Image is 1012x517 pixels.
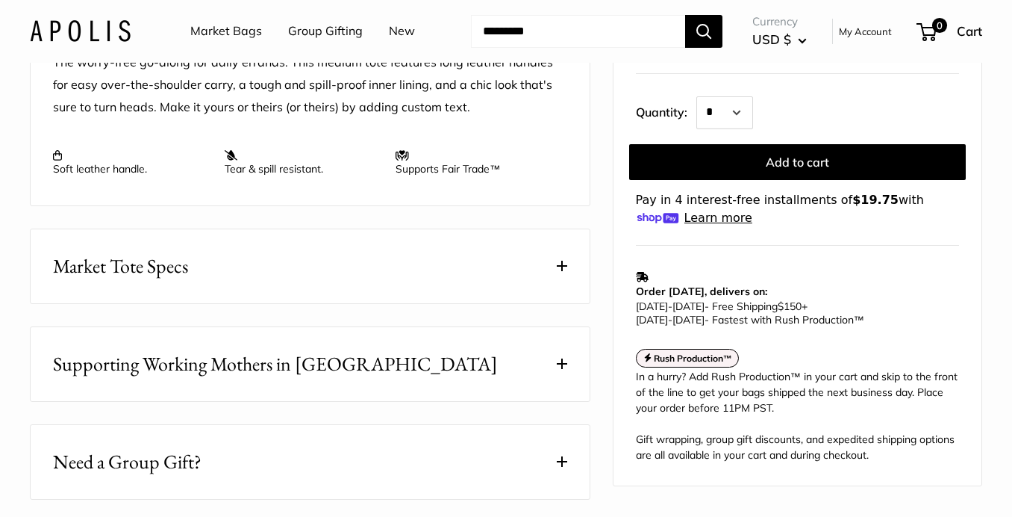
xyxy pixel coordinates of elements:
p: Supports Fair Trade™ [396,149,552,176]
span: [DATE] [636,313,668,326]
a: 0 Cart [918,19,982,43]
a: Market Bags [190,20,262,43]
span: Currency [752,11,807,32]
input: Search... [471,15,685,48]
p: - Free Shipping + [636,300,952,326]
a: My Account [839,22,892,40]
span: [DATE] [636,300,668,313]
span: $150 [778,300,802,313]
button: Supporting Working Mothers in [GEOGRAPHIC_DATA] [31,327,590,401]
span: [DATE] [672,300,705,313]
span: - [668,313,672,326]
p: The worry-free go-along for daily errands. This medium tote features long leather handles for eas... [53,52,567,119]
span: [DATE] [672,313,705,326]
button: Search [685,15,722,48]
p: Tear & spill resistant. [225,149,381,176]
span: - [668,300,672,313]
strong: Order [DATE], delivers on: [636,285,767,298]
a: New [389,20,415,43]
img: Apolis [30,20,131,42]
label: Quantity: [636,92,696,129]
button: Need a Group Gift? [31,425,590,499]
span: Market Tote Specs [53,252,188,281]
span: - Fastest with Rush Production™ [636,313,864,326]
span: Need a Group Gift? [53,448,202,477]
button: Market Tote Specs [31,229,590,303]
span: Cart [957,23,982,39]
button: Add to cart [629,144,966,180]
a: Group Gifting [288,20,363,43]
span: 0 [932,18,947,33]
p: Soft leather handle. [53,149,210,176]
strong: Rush Production™ [654,353,732,364]
button: USD $ [752,28,807,52]
div: In a hurry? Add Rush Production™ in your cart and skip to the front of the line to get your bags ... [636,368,959,462]
span: Supporting Working Mothers in [GEOGRAPHIC_DATA] [53,350,498,379]
span: USD $ [752,31,791,47]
